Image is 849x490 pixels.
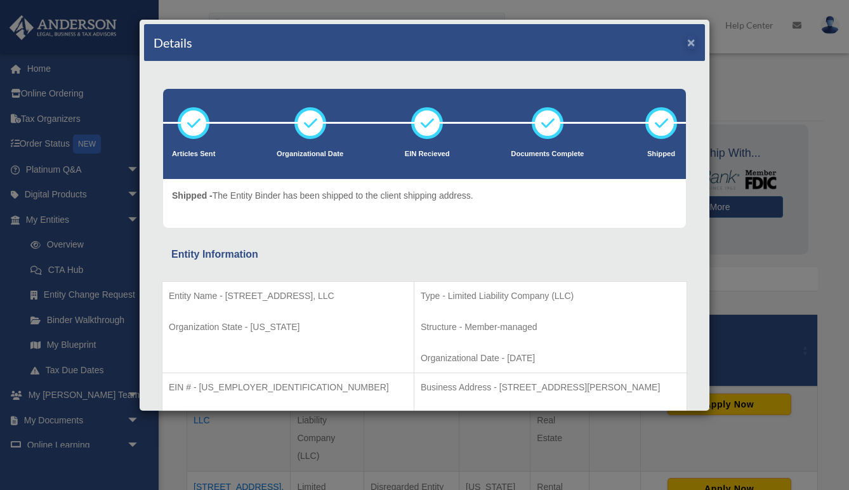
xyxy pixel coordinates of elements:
p: Articles Sent [172,148,215,161]
p: Shipped [645,148,677,161]
p: Type - Limited Liability Company (LLC) [421,288,680,304]
div: Entity Information [171,246,678,263]
button: × [687,36,695,49]
h4: Details [154,34,192,51]
p: Organization State - [US_STATE] [169,319,407,335]
p: EIN Recieved [405,148,450,161]
p: Organizational Date - [DATE] [421,350,680,366]
p: Entity Name - [STREET_ADDRESS], LLC [169,288,407,304]
p: EIN # - [US_EMPLOYER_IDENTIFICATION_NUMBER] [169,380,407,395]
p: Documents Complete [511,148,584,161]
span: Shipped - [172,190,213,201]
p: Organizational Date [277,148,343,161]
p: The Entity Binder has been shipped to the client shipping address. [172,188,473,204]
p: Business Address - [STREET_ADDRESS][PERSON_NAME] [421,380,680,395]
p: Structure - Member-managed [421,319,680,335]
